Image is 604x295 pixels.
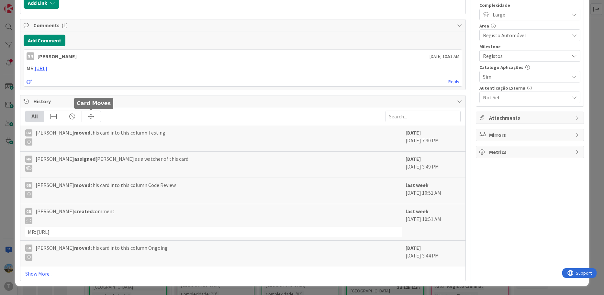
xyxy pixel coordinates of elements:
div: Autenticação Externa [479,86,580,90]
span: Sim [483,72,566,81]
div: All [26,111,44,122]
b: last week [406,182,429,188]
div: MR [25,156,32,163]
div: Catalogo Aplicações [479,65,580,70]
span: Comments [33,21,454,29]
span: Registos [483,51,566,60]
h5: Card Moves [77,100,111,106]
span: [DATE] 10:51 AM [430,53,459,60]
div: GN [25,182,32,189]
b: moved [74,182,90,188]
span: Large [493,10,566,19]
span: Registo Automóvel [483,31,566,40]
div: Area [479,24,580,28]
span: Not Set [483,93,566,102]
span: Attachments [489,114,572,122]
div: [DATE] 7:30 PM [406,129,461,148]
div: [DATE] 10:51 AM [406,207,461,237]
div: GN [25,245,32,252]
div: MR: [URL] [25,227,403,237]
a: Reply [448,78,459,86]
div: GN [27,52,34,60]
div: FM [25,129,32,137]
span: History [33,97,454,105]
a: Show More... [25,270,461,278]
span: Support [14,1,29,9]
div: [PERSON_NAME] [38,52,77,60]
div: [DATE] 3:49 PM [406,155,461,174]
span: ( 1 ) [62,22,68,28]
b: assigned [74,156,95,162]
b: [DATE] [406,129,421,136]
span: Mirrors [489,131,572,139]
span: [PERSON_NAME] this card into this column Code Review [36,181,176,198]
b: moved [74,129,90,136]
p: MR: [27,65,460,72]
div: Complexidade [479,3,580,7]
div: [DATE] 10:51 AM [406,181,461,201]
div: Milestone [479,44,580,49]
div: GN [25,208,32,215]
a: [URL] [35,65,47,71]
b: [DATE] [406,245,421,251]
span: [PERSON_NAME] comment [36,207,115,224]
b: last week [406,208,429,214]
b: moved [74,245,90,251]
b: created [74,208,93,214]
b: [DATE] [406,156,421,162]
span: [PERSON_NAME] this card into this column Ongoing [36,244,168,261]
div: [DATE] 3:44 PM [406,244,461,263]
span: Metrics [489,148,572,156]
button: Add Comment [24,35,65,46]
span: [PERSON_NAME] this card into this column Testing [36,129,165,146]
span: [PERSON_NAME] [PERSON_NAME] as a watcher of this card [36,155,188,172]
input: Search... [386,111,461,122]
